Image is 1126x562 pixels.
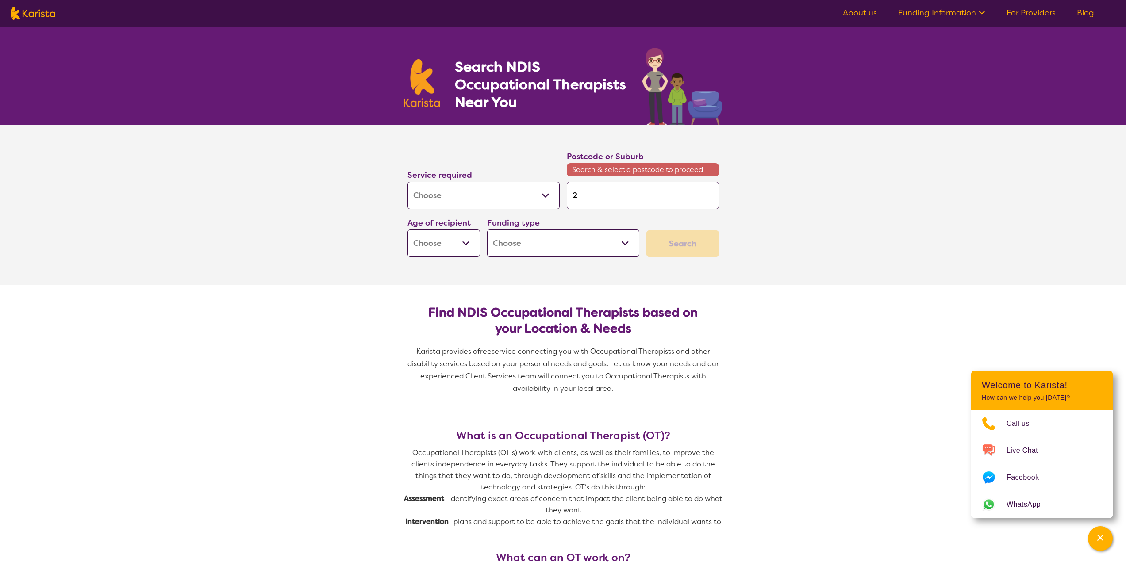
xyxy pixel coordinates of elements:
div: Channel Menu [971,371,1113,518]
a: Funding Information [898,8,985,18]
strong: Assessment [404,494,444,503]
strong: Intervention [405,517,449,526]
span: WhatsApp [1007,498,1051,511]
label: Funding type [487,218,540,228]
p: Occupational Therapists (OT’s) work with clients, as well as their families, to improve the clien... [404,447,722,493]
h2: Find NDIS Occupational Therapists based on your Location & Needs [415,305,712,336]
h2: Welcome to Karista! [982,380,1102,390]
label: Postcode or Suburb [567,151,644,162]
img: occupational-therapy [642,48,722,125]
p: - identifying exact areas of concern that impact the client being able to do what they want [404,493,722,516]
label: Age of recipient [407,218,471,228]
img: Karista logo [404,59,440,107]
span: service connecting you with Occupational Therapists and other disability services based on your p... [407,347,721,393]
ul: Choose channel [971,410,1113,518]
p: How can we help you [DATE]? [982,394,1102,401]
span: Live Chat [1007,444,1049,457]
input: Type [567,182,719,209]
span: free [477,347,492,356]
p: - plans and support to be able to achieve the goals that the individual wants to [404,516,722,528]
span: Search & select a postcode to proceed [567,163,719,176]
span: Facebook [1007,471,1049,484]
a: For Providers [1007,8,1056,18]
span: Call us [1007,417,1040,430]
a: About us [843,8,877,18]
span: Karista provides a [416,347,477,356]
h3: What is an Occupational Therapist (OT)? [404,429,722,442]
h1: Search NDIS Occupational Therapists Near You [455,58,627,111]
a: Web link opens in a new tab. [971,491,1113,518]
button: Channel Menu [1088,526,1113,551]
img: Karista logo [11,7,55,20]
a: Blog [1077,8,1094,18]
label: Service required [407,170,472,180]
